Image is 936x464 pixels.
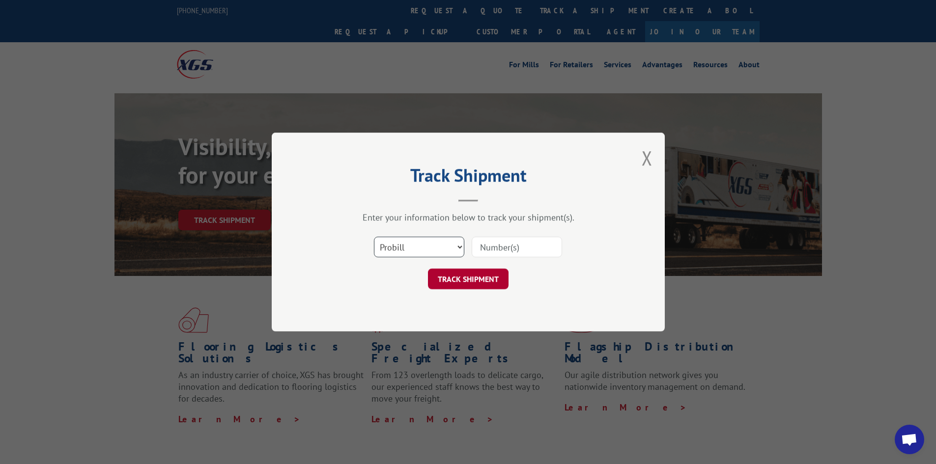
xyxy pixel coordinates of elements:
[321,168,616,187] h2: Track Shipment
[321,212,616,223] div: Enter your information below to track your shipment(s).
[895,425,924,454] div: Open chat
[428,269,509,289] button: TRACK SHIPMENT
[472,237,562,257] input: Number(s)
[642,145,652,171] button: Close modal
